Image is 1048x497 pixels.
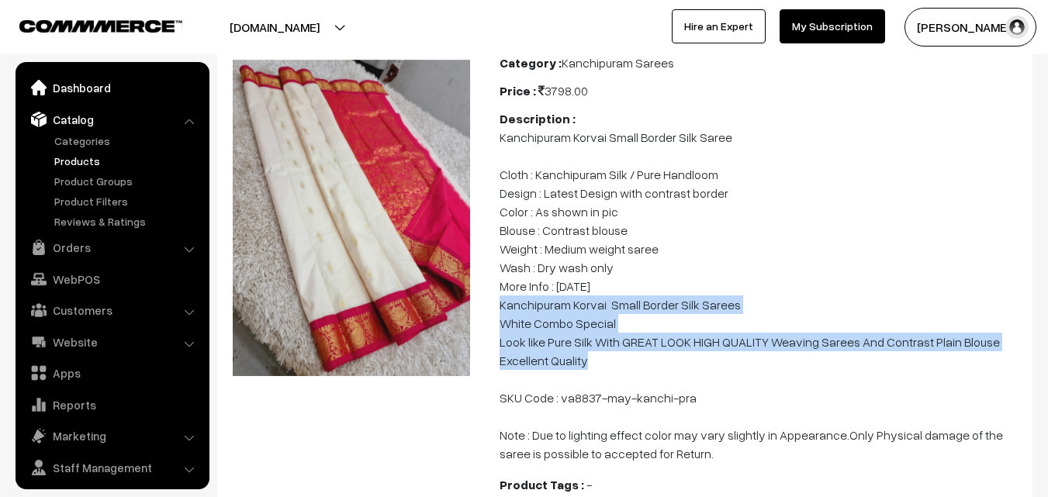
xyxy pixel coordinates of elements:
a: Product Groups [50,173,204,189]
a: Dashboard [19,74,204,102]
img: 17474494612435kanchipuram-saree-va8837-may.jpeg [233,60,470,376]
button: [DOMAIN_NAME] [175,8,374,47]
a: Categories [50,133,204,149]
a: COMMMERCE [19,16,155,34]
b: Description : [500,111,576,126]
p: Kanchipuram Korvai Small Border Silk Saree Cloth : Kanchipuram Silk / Pure Handloom Design : Late... [500,128,1023,463]
img: user [1005,16,1029,39]
a: Customers [19,296,204,324]
a: Products [50,153,204,169]
div: Kanchipuram Sarees [500,53,1023,72]
b: Product Tags : [500,477,584,492]
button: [PERSON_NAME] [904,8,1036,47]
a: Hire an Expert [672,9,766,43]
a: Reviews & Ratings [50,213,204,230]
b: Price : [500,83,536,98]
a: Apps [19,359,204,387]
a: My Subscription [780,9,885,43]
a: Marketing [19,422,204,450]
span: - [586,477,592,492]
a: Catalog [19,105,204,133]
a: Orders [19,233,204,261]
a: Staff Management [19,454,204,481]
a: Website [19,328,204,356]
a: Product Filters [50,193,204,209]
a: Reports [19,391,204,419]
a: WebPOS [19,265,204,293]
b: Category : [500,55,562,71]
div: 3798.00 [500,81,1023,100]
img: COMMMERCE [19,20,182,32]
